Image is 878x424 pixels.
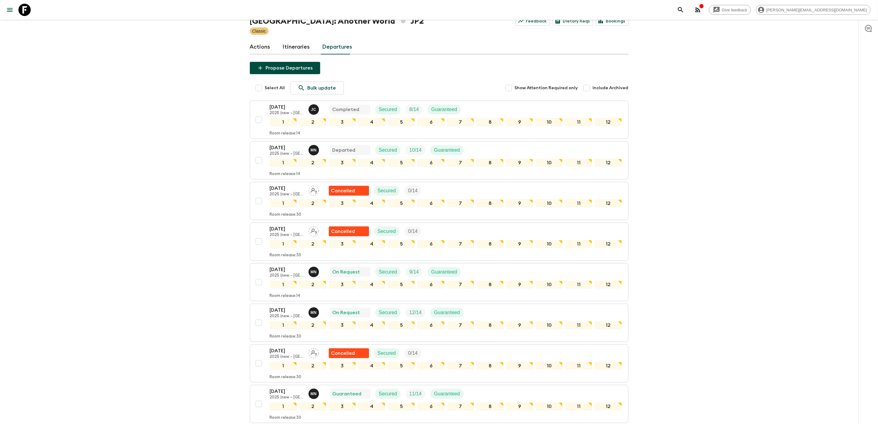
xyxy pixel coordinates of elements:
p: [DATE] [270,185,304,192]
span: Maho Nagareda [309,147,320,152]
div: 11 [565,159,592,167]
p: 10 / 14 [409,146,422,154]
div: 5 [388,240,415,248]
div: 4 [358,321,385,329]
div: [PERSON_NAME][EMAIL_ADDRESS][DOMAIN_NAME] [756,5,871,15]
div: 4 [358,281,385,289]
p: Room release: 30 [270,375,301,380]
div: 2 [299,321,326,329]
span: Give feedback [719,8,751,12]
div: 3 [329,159,356,167]
div: 11 [565,362,592,370]
span: Assign pack leader [309,228,319,233]
p: M N [311,310,317,315]
div: 12 [595,402,622,410]
button: [DATE]2025 (new – [GEOGRAPHIC_DATA])Assign pack leaderFlash Pack cancellationSecuredTrip Fill1234... [250,222,628,261]
div: Secured [374,186,400,196]
button: MN [309,307,320,318]
div: Secured [375,308,401,318]
div: Trip Fill [406,105,423,114]
p: 2025 (new – [GEOGRAPHIC_DATA]) [270,151,304,156]
div: 10 [536,118,563,126]
div: 4 [358,199,385,207]
div: 11 [565,240,592,248]
div: 8 [477,362,504,370]
div: 10 [536,321,563,329]
div: Secured [375,267,401,277]
div: 8 [477,118,504,126]
button: [DATE]2025 (new – [GEOGRAPHIC_DATA])Juno ChoiCompletedSecuredTrip FillGuaranteed123456789101112Ro... [250,101,628,139]
p: Room release: 14 [270,131,301,136]
div: 9 [506,281,533,289]
span: Juno Choi [309,106,320,111]
p: [DATE] [270,347,304,354]
div: 1 [270,281,297,289]
div: 5 [388,281,415,289]
div: 9 [506,362,533,370]
div: Trip Fill [404,226,421,236]
div: Trip Fill [406,389,425,399]
a: Dietary Reqs [553,17,593,26]
div: 2 [299,118,326,126]
div: 2 [299,362,326,370]
div: 1 [270,321,297,329]
p: Cancelled [331,187,355,194]
p: Cancelled [331,228,355,235]
p: Room release: 14 [270,294,301,298]
p: Secured [379,106,397,113]
p: 9 / 14 [409,268,419,276]
button: Propose Departures [250,62,320,74]
div: 5 [388,362,415,370]
div: 7 [447,199,474,207]
div: 3 [329,321,356,329]
button: MN [309,389,320,399]
div: 10 [536,240,563,248]
button: [DATE]2025 (new – [GEOGRAPHIC_DATA])Assign pack leaderFlash Pack cancellationSecuredTrip Fill1234... [250,182,628,220]
span: Maho Nagareda [309,269,320,274]
p: Guaranteed [333,390,362,398]
h1: [GEOGRAPHIC_DATA]: Another World JP2 [250,15,424,27]
div: 10 [536,281,563,289]
div: 6 [417,240,444,248]
div: 2 [299,240,326,248]
p: Departed [333,146,356,154]
div: 6 [417,118,444,126]
p: 2025 (new – [GEOGRAPHIC_DATA]) [270,273,304,278]
p: Room release: 30 [270,212,301,217]
div: 8 [477,199,504,207]
div: 8 [477,159,504,167]
p: 2025 (new – [GEOGRAPHIC_DATA]) [270,354,304,359]
div: 12 [595,159,622,167]
p: 2025 (new – [GEOGRAPHIC_DATA]) [270,314,304,319]
a: Actions [250,40,270,54]
div: 3 [329,402,356,410]
div: 2 [299,281,326,289]
p: Room release: 30 [270,334,301,339]
div: 10 [536,402,563,410]
p: Bulk update [308,84,336,92]
div: 5 [388,321,415,329]
div: 12 [595,281,622,289]
a: Bulk update [290,82,344,94]
div: Secured [375,145,401,155]
div: 6 [417,281,444,289]
div: Secured [375,105,401,114]
p: [DATE] [270,306,304,314]
span: Assign pack leader [309,187,319,192]
p: Secured [378,187,396,194]
button: [DATE]2025 (new – [GEOGRAPHIC_DATA])Maho NagaredaOn RequestSecuredTrip FillGuaranteed123456789101... [250,304,628,342]
div: 7 [447,118,474,126]
p: [DATE] [270,225,304,233]
div: 11 [565,321,592,329]
p: M N [311,270,317,274]
div: 3 [329,199,356,207]
p: Room release: 14 [270,172,301,177]
div: 2 [299,402,326,410]
span: Maho Nagareda [309,309,320,314]
div: 5 [388,159,415,167]
div: 7 [447,159,474,167]
div: 3 [329,281,356,289]
a: Feedback [516,17,550,26]
p: Room release: 30 [270,253,301,258]
p: Guaranteed [434,146,460,154]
